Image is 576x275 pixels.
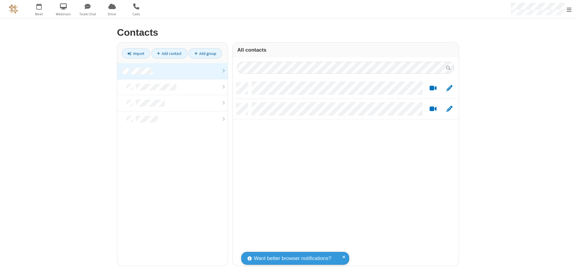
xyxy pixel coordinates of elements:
span: Meet [28,11,50,17]
button: Start a video meeting [427,105,439,113]
button: Start a video meeting [427,85,439,92]
a: Add group [188,48,222,59]
span: Calls [125,11,148,17]
h3: All contacts [237,47,454,53]
a: Add contact [151,48,187,59]
span: Team Chat [76,11,99,17]
button: Edit [443,85,455,92]
button: Edit [443,105,455,113]
span: Webinars [52,11,75,17]
a: Import [122,48,150,59]
img: QA Selenium DO NOT DELETE OR CHANGE [9,5,18,14]
h2: Contacts [117,27,459,38]
span: Want better browser notifications? [254,255,331,262]
span: Drive [101,11,123,17]
div: grid [233,78,459,266]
